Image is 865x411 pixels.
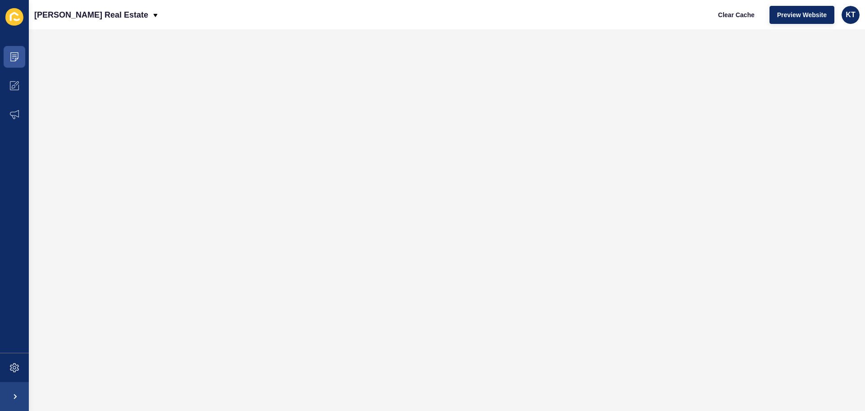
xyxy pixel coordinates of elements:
span: Preview Website [777,10,827,19]
button: Preview Website [769,6,834,24]
button: Clear Cache [710,6,762,24]
span: KT [846,10,855,19]
span: Clear Cache [718,10,755,19]
p: [PERSON_NAME] Real Estate [34,4,148,26]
